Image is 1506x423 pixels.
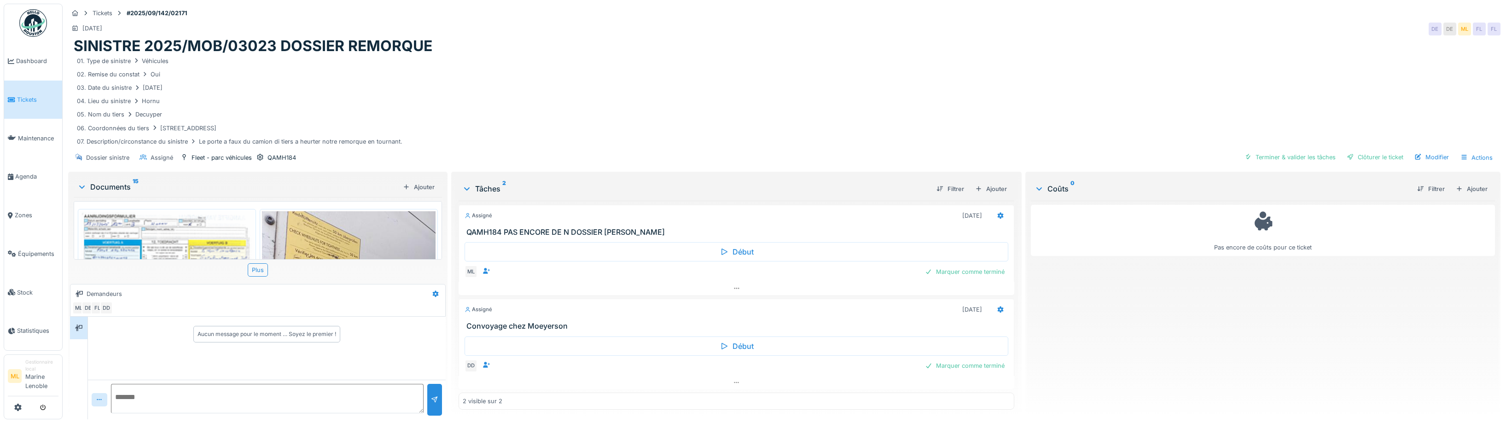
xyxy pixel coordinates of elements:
a: Dashboard [4,42,62,81]
span: Dashboard [16,57,58,65]
div: 05. Nom du tiers Decuyper [77,110,162,119]
div: Dossier sinistre [86,153,129,162]
div: Tickets [93,9,112,17]
div: Filtrer [1413,183,1448,195]
div: Clôturer le ticket [1343,151,1407,163]
div: 06. Coordonnées du tiers [STREET_ADDRESS] [77,124,216,133]
a: Maintenance [4,119,62,157]
a: Agenda [4,157,62,196]
li: ML [8,369,22,383]
span: Équipements [18,249,58,258]
div: Terminer & valider les tâches [1241,151,1339,163]
div: Documents [77,181,399,192]
sup: 2 [502,183,506,194]
a: Tickets [4,81,62,119]
span: Stock [17,288,58,297]
div: 03. Date du sinistre [DATE] [77,83,163,92]
a: Stock [4,273,62,312]
div: 04. Lieu du sinistre Hornu [77,97,160,105]
li: Marine Lenoble [25,359,58,394]
div: FL [1473,23,1486,35]
div: ML [465,265,477,278]
img: Badge_color-CXgf-gQk.svg [19,9,47,37]
span: Statistiques [17,326,58,335]
div: Demandeurs [87,290,122,298]
div: Ajouter [971,183,1011,195]
strong: #2025/09/142/02171 [123,9,191,17]
div: Assigné [465,212,492,220]
div: Ajouter [399,181,438,193]
div: 01. Type de sinistre Véhicules [77,57,169,65]
div: DE [81,301,94,314]
div: DD [100,301,113,314]
div: Marquer comme terminé [921,359,1008,372]
span: Agenda [15,172,58,181]
div: DE [1429,23,1442,35]
div: FL [91,301,104,314]
span: Maintenance [18,134,58,143]
div: Début [465,336,1009,356]
div: [DATE] [962,211,982,220]
h3: QAMH184 PAS ENCORE DE N DOSSIER [PERSON_NAME] [466,228,1011,237]
sup: 15 [133,181,139,192]
div: DD [465,359,477,372]
div: 2 visible sur 2 [463,397,502,406]
div: Marquer comme terminé [921,266,1008,278]
a: Zones [4,196,62,235]
div: ML [72,301,85,314]
div: Plus [248,263,268,277]
div: ML [1458,23,1471,35]
div: Aucun message pour le moment … Soyez le premier ! [198,330,336,338]
a: ML Gestionnaire localMarine Lenoble [8,359,58,396]
div: Tâches [462,183,930,194]
div: Filtrer [933,183,968,195]
div: Ajouter [1452,183,1491,195]
sup: 0 [1070,183,1075,194]
div: [DATE] [82,24,102,33]
span: Tickets [17,95,58,104]
div: 07. Description/circonstance du sinistre Le porte a faux du camion di tiers a heurter notre remor... [77,137,402,146]
div: Début [465,242,1009,261]
div: DE [1443,23,1456,35]
div: Fleet - parc véhicules [192,153,252,162]
a: Statistiques [4,312,62,350]
h3: Convoyage chez Moeyerson [466,322,1011,330]
div: Pas encore de coûts pour ce ticket [1037,209,1489,252]
div: [DATE] [962,305,982,314]
div: Assigné [465,306,492,313]
a: Équipements [4,235,62,273]
div: Gestionnaire local [25,359,58,373]
div: Assigné [151,153,173,162]
div: Actions [1456,151,1497,164]
div: QAMH184 [267,153,296,162]
div: FL [1488,23,1500,35]
div: Modifier [1411,151,1453,163]
div: 02. Remise du constat Oui [77,70,160,79]
h1: SINISTRE 2025/MOB/03023 DOSSIER REMORQUE [74,37,432,55]
div: Coûts [1035,183,1410,194]
span: Zones [15,211,58,220]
